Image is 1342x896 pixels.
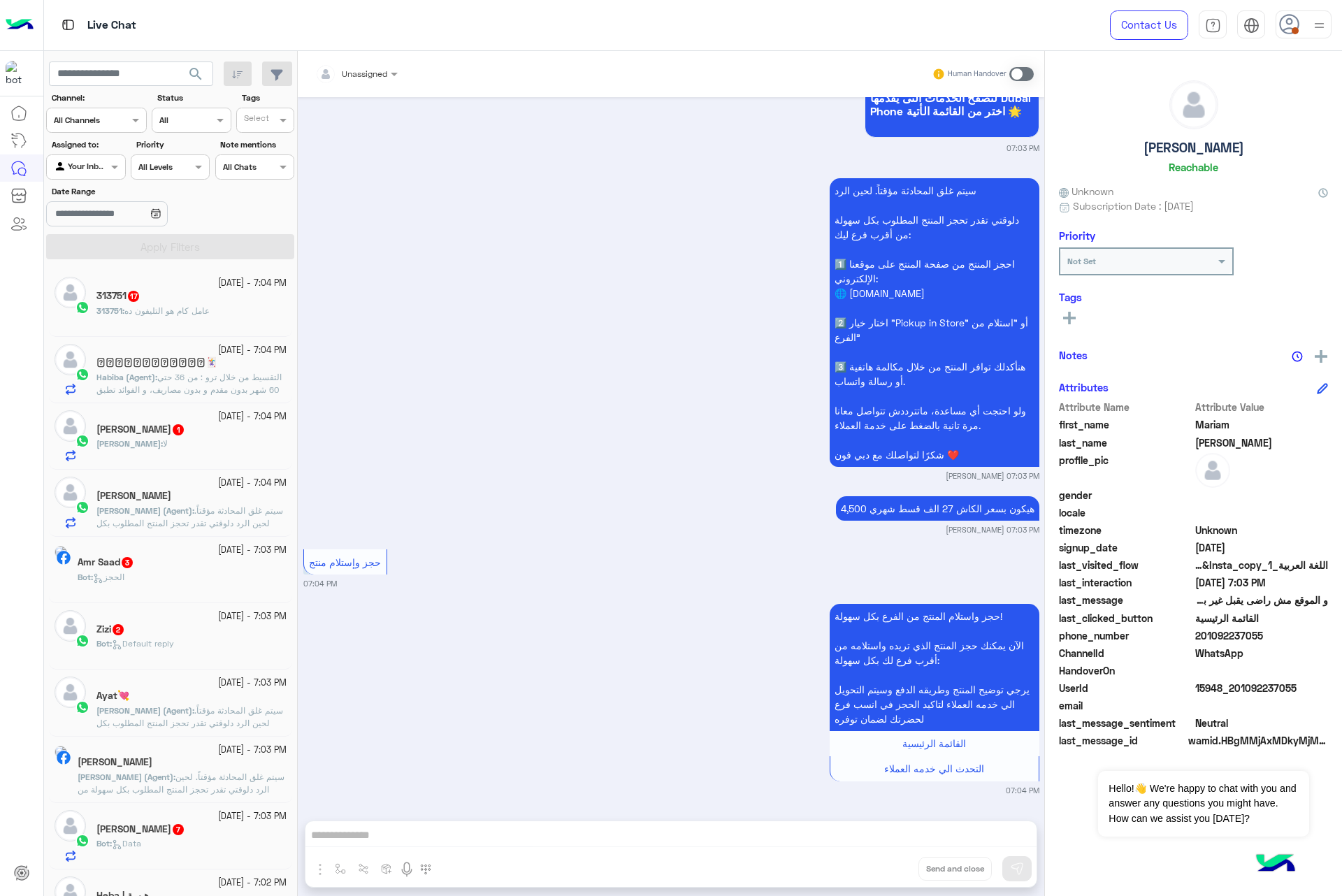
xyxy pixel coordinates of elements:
p: 6/10/2025, 7:03 PM [836,496,1039,521]
span: 17 [128,291,139,302]
img: defaultAdmin.png [55,344,86,375]
small: 07:04 PM [1006,785,1039,796]
h6: Attributes [1059,381,1109,393]
span: Mohamed [1195,435,1329,450]
span: [PERSON_NAME] (Agent) [96,505,192,516]
span: last_visited_flow [1059,558,1192,572]
h6: Tags [1059,291,1328,303]
label: Date Range [52,185,208,198]
img: picture [55,746,67,758]
small: 07:03 PM [1006,143,1039,154]
b: : [96,838,112,848]
img: picture [55,546,67,558]
h5: [PERSON_NAME] [1143,140,1244,156]
span: القائمة الرئيسية [902,737,966,749]
span: Unknown [1059,184,1113,198]
span: last_interaction [1059,575,1192,590]
b: : [96,505,194,516]
span: [PERSON_NAME] (Agent) [78,772,173,782]
span: last_message [1059,593,1192,607]
span: اللغة العربية_Facebook&Insta_copy_1 [1195,558,1329,572]
span: 15948_201092237055 [1195,681,1329,695]
button: Send and close [918,857,992,881]
span: لا [163,438,168,449]
span: HandoverOn [1059,663,1192,678]
span: 1 [173,424,184,435]
h5: Nourhan Eltokhy [96,823,185,835]
span: last_clicked_button [1059,611,1192,626]
span: Habiba (Agent) [96,372,155,382]
img: defaultAdmin.png [55,277,86,308]
img: Logo [6,10,34,40]
span: search [187,66,204,82]
span: email [1059,698,1192,713]
span: Data [112,838,141,848]
small: [DATE] - 7:04 PM [218,344,287,357]
small: [DATE] - 7:04 PM [218,410,287,424]
img: defaultAdmin.png [55,810,86,841]
img: WhatsApp [75,368,89,382]
b: : [78,572,93,582]
span: null [1195,698,1329,713]
span: locale [1059,505,1192,520]
span: Bot [96,638,110,649]
img: tab [1243,17,1260,34]
span: wamid.HBgMMjAxMDkyMjM3MDU1FQIAEhgUM0FFOTcwMjRBRjAzNjRCMDE2ODgA [1188,733,1328,748]
span: Unknown [1195,523,1329,537]
img: defaultAdmin.png [55,477,86,508]
span: 2025-10-06T16:02:54.884Z [1195,540,1329,555]
h5: محمد سعيد محمد [96,490,171,502]
label: Tags [242,92,293,104]
span: Bot [78,572,91,582]
div: Select [242,112,269,128]
span: null [1195,663,1329,678]
img: WhatsApp [75,634,89,648]
span: 201092237055 [1195,628,1329,643]
span: لتصفح الخدمات التى يقدمها Dubai Phone اختر من القائمة الأتية 🌟 [870,91,1034,117]
label: Status [157,92,229,104]
img: WhatsApp [75,834,89,848]
img: defaultAdmin.png [1195,453,1230,488]
span: Hello!👋 We're happy to chat with you and answer any questions you might have. How can we assist y... [1098,771,1308,837]
span: حجز وإستلام منتج [309,556,381,568]
span: الحجز [93,572,124,582]
span: Default reply [112,638,174,649]
h5: 𓎡𓏲𓎡𓏲𓏏𓂝𓃭𓄹𓇋𓏲𓎡𓁹🃏 [96,356,217,368]
span: last_message_id [1059,733,1185,748]
span: profile_pic [1059,453,1192,485]
img: profile [1311,17,1328,34]
b: : [96,305,124,316]
button: Apply Filters [46,234,294,259]
span: phone_number [1059,628,1192,643]
h5: Amr Saad [78,556,134,568]
img: defaultAdmin.png [1170,81,1218,129]
span: 0 [1195,716,1329,730]
b: : [78,772,175,782]
label: Channel: [52,92,145,104]
b: Not Set [1067,256,1096,266]
h6: Notes [1059,349,1088,361]
a: Contact Us [1110,10,1188,40]
small: [DATE] - 7:03 PM [218,810,287,823]
label: Priority [136,138,208,151]
small: [DATE] - 7:02 PM [218,876,287,890]
span: 2025-10-06T16:03:46.689Z [1195,575,1329,590]
span: عامل كام هو التليفون ده [124,305,210,316]
small: 07:04 PM [303,578,337,589]
img: hulul-logo.png [1251,840,1300,889]
span: Subscription Date : [DATE] [1073,198,1194,213]
img: defaultAdmin.png [55,610,86,642]
img: Facebook [57,751,71,765]
span: Mariam [1195,417,1329,432]
h5: سامح محمود دريوه [78,756,152,768]
small: [DATE] - 7:04 PM [218,477,287,490]
span: القائمة الرئيسية [1195,611,1329,626]
img: 1403182699927242 [6,61,31,86]
span: [PERSON_NAME] (Agent) [96,705,192,716]
h5: Zizi [96,623,125,635]
span: Bot [96,838,110,848]
img: notes [1292,351,1303,362]
button: search [179,62,213,92]
span: Attribute Name [1059,400,1192,414]
span: last_message_sentiment [1059,716,1192,730]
